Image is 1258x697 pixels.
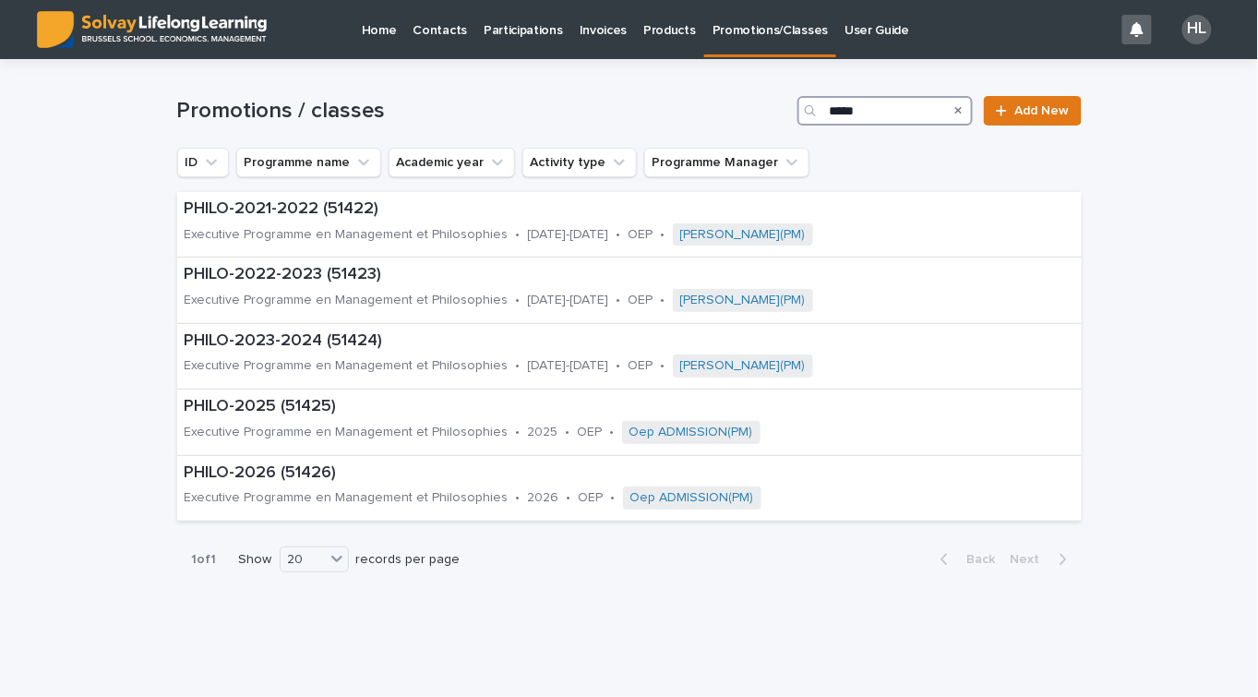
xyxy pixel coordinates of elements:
a: Add New [984,96,1081,126]
button: Activity type [522,148,637,177]
a: PHILO-2022-2023 (51423)Executive Programme en Management et Philosophies•[DATE]-[DATE]•OEP•[PERSO... [177,258,1082,323]
p: 1 of 1 [177,537,232,583]
input: Search [797,96,973,126]
button: Back [926,551,1003,568]
img: ED0IkcNQHGZZMpCVrDht [37,11,267,48]
p: PHILO-2022-2023 (51423) [185,265,1014,285]
p: • [567,490,571,506]
p: • [516,358,521,374]
p: OEP [579,490,604,506]
p: OEP [629,227,653,243]
h1: Promotions / classes [177,98,791,125]
p: Executive Programme en Management et Philosophies [185,227,509,243]
p: • [566,425,570,440]
a: PHILO-2026 (51426)Executive Programme en Management et Philosophies•2026•OEP•Oep ADMISSION(PM) [177,456,1082,522]
button: Programme name [236,148,381,177]
p: PHILO-2025 (51425) [185,397,917,417]
button: Academic year [389,148,515,177]
p: • [617,358,621,374]
a: Oep ADMISSION(PM) [629,425,753,440]
p: • [516,293,521,308]
p: • [516,425,521,440]
p: PHILO-2026 (51426) [185,463,917,484]
div: 20 [281,550,325,570]
p: • [516,227,521,243]
p: Executive Programme en Management et Philosophies [185,358,509,374]
span: Next [1011,553,1051,566]
p: • [617,293,621,308]
p: 2026 [528,490,559,506]
p: • [611,490,616,506]
button: Next [1003,551,1082,568]
p: Executive Programme en Management et Philosophies [185,490,509,506]
a: [PERSON_NAME](PM) [680,293,806,308]
p: Executive Programme en Management et Philosophies [185,425,509,440]
p: PHILO-2021-2022 (51422) [185,199,1012,220]
p: Show [239,552,272,568]
p: Executive Programme en Management et Philosophies [185,293,509,308]
a: [PERSON_NAME](PM) [680,227,806,243]
p: 2025 [528,425,558,440]
p: PHILO-2023-2024 (51424) [185,331,1015,352]
a: Oep ADMISSION(PM) [630,490,754,506]
p: OEP [629,358,653,374]
p: • [610,425,615,440]
p: [DATE]-[DATE] [528,358,609,374]
p: • [661,227,665,243]
button: Programme Manager [644,148,809,177]
p: [DATE]-[DATE] [528,227,609,243]
p: OEP [629,293,653,308]
a: PHILO-2025 (51425)Executive Programme en Management et Philosophies•2025•OEP•Oep ADMISSION(PM) [177,390,1082,455]
span: Add New [1015,104,1070,117]
p: records per page [356,552,461,568]
span: Back [956,553,996,566]
p: • [661,293,665,308]
p: • [617,227,621,243]
a: PHILO-2023-2024 (51424)Executive Programme en Management et Philosophies•[DATE]-[DATE]•OEP•[PERSO... [177,324,1082,390]
p: OEP [578,425,603,440]
a: PHILO-2021-2022 (51422)Executive Programme en Management et Philosophies•[DATE]-[DATE]•OEP•[PERSO... [177,192,1082,258]
button: ID [177,148,229,177]
a: [PERSON_NAME](PM) [680,358,806,374]
p: • [516,490,521,506]
p: [DATE]-[DATE] [528,293,609,308]
div: HL [1182,15,1212,44]
p: • [661,358,665,374]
